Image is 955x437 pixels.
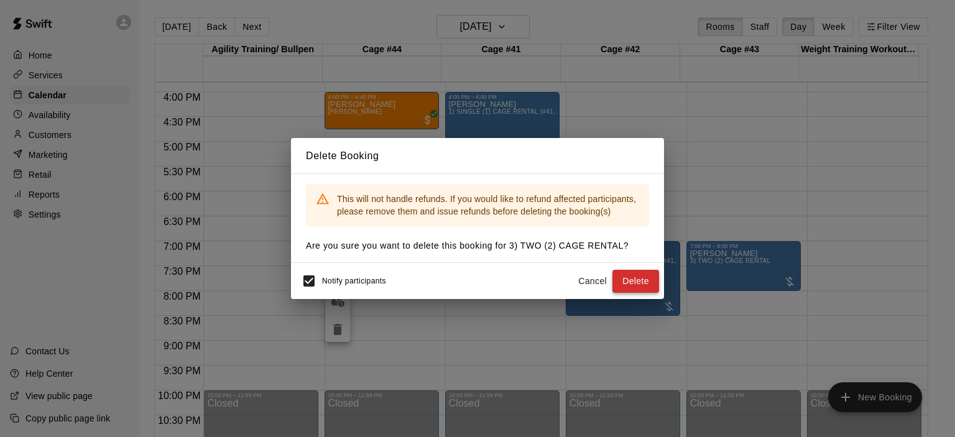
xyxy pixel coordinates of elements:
[322,277,386,286] span: Notify participants
[306,239,649,252] p: Are you sure you want to delete this booking for 3) TWO (2) CAGE RENTAL ?
[573,270,612,293] button: Cancel
[612,270,659,293] button: Delete
[337,188,639,223] div: This will not handle refunds. If you would like to refund affected participants, please remove th...
[291,138,664,174] h2: Delete Booking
